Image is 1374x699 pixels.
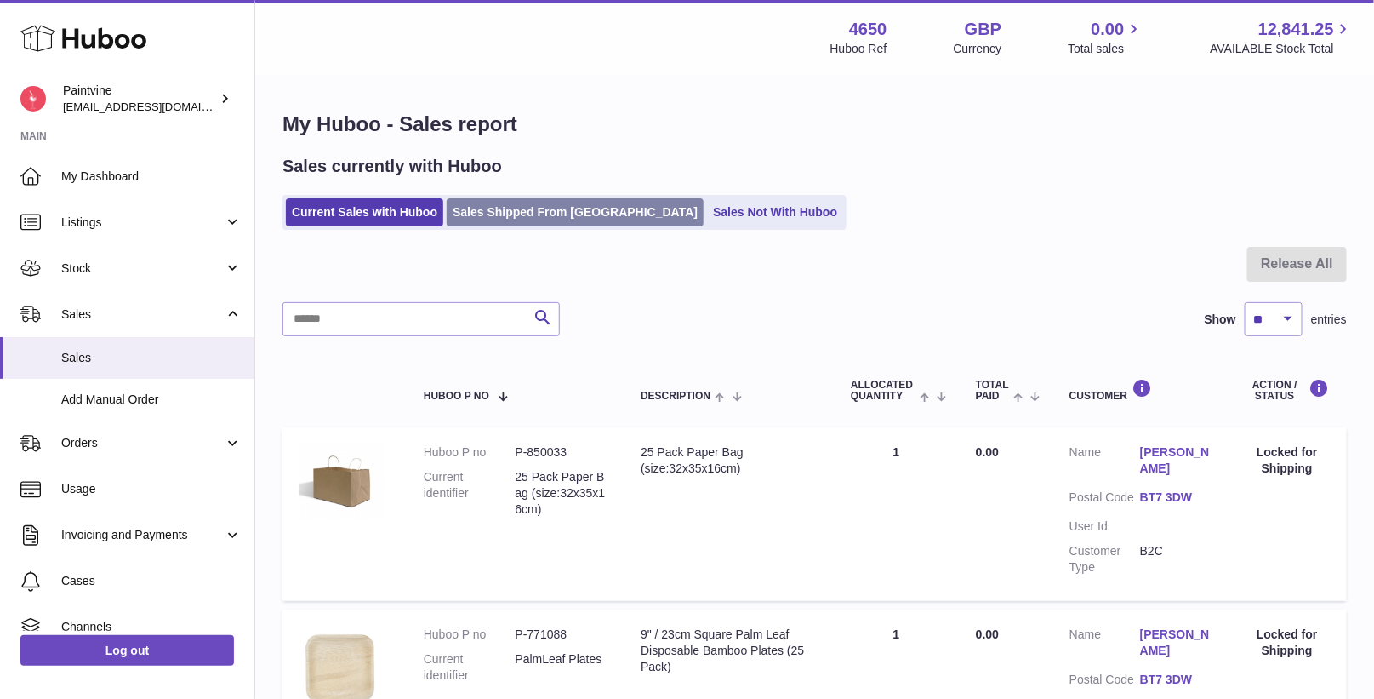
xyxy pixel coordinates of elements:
span: Total sales [1068,41,1143,57]
dt: Current identifier [424,651,516,684]
strong: 4650 [849,18,887,41]
td: 1 [834,427,959,600]
a: BT7 3DW [1140,672,1211,688]
div: Currency [954,41,1002,57]
span: AVAILABLE Stock Total [1210,41,1354,57]
span: Cases [61,573,242,589]
span: ALLOCATED Quantity [851,380,915,402]
span: Huboo P no [424,391,489,402]
a: Current Sales with Huboo [286,198,443,226]
span: Orders [61,435,224,451]
dt: Name [1069,627,1140,663]
dd: PalmLeaf Plates [516,651,607,684]
a: [PERSON_NAME] [1140,444,1211,477]
a: Log out [20,635,234,666]
span: Usage [61,481,242,497]
span: Channels [61,619,242,635]
dd: 25 Pack Paper Bag (size:32x35x16cm) [516,469,607,518]
h1: My Huboo - Sales report [282,111,1347,138]
img: 1693934207.png [299,444,385,519]
h2: Sales currently with Huboo [282,155,502,178]
div: 25 Pack Paper Bag (size:32x35x16cm) [641,444,817,477]
div: Action / Status [1245,379,1330,402]
div: Customer [1069,379,1211,402]
a: [PERSON_NAME] [1140,627,1211,659]
a: 0.00 Total sales [1068,18,1143,57]
span: My Dashboard [61,169,242,185]
span: Stock [61,261,224,277]
span: Add Manual Order [61,392,242,408]
a: Sales Shipped From [GEOGRAPHIC_DATA] [447,198,704,226]
dt: Huboo P no [424,627,516,643]
label: Show [1205,312,1236,328]
div: Locked for Shipping [1245,444,1330,477]
dt: Current identifier [424,469,516,518]
dt: User Id [1069,519,1140,535]
img: euan@paintvine.co.uk [20,86,46,112]
strong: GBP [965,18,1001,41]
dt: Customer Type [1069,543,1140,576]
span: entries [1311,312,1347,328]
a: BT7 3DW [1140,490,1211,506]
a: 12,841.25 AVAILABLE Stock Total [1210,18,1354,57]
span: Description [641,391,710,402]
span: 0.00 [976,627,999,641]
span: Listings [61,215,224,231]
span: 12,841.25 [1258,18,1334,41]
div: Locked for Shipping [1245,627,1330,659]
dt: Huboo P no [424,444,516,461]
div: 9" / 23cm Square Palm Leaf Disposable Bamboo Plates (25 Pack) [641,627,817,675]
div: Paintvine [63,83,216,115]
a: Sales Not With Huboo [707,198,843,226]
dt: Postal Code [1069,672,1140,692]
dt: Postal Code [1069,490,1140,510]
span: Invoicing and Payments [61,527,224,543]
span: Total paid [976,380,1009,402]
dd: P-771088 [516,627,607,643]
span: 0.00 [1092,18,1125,41]
span: 0.00 [976,445,999,459]
div: Huboo Ref [830,41,887,57]
span: Sales [61,307,224,323]
dd: P-850033 [516,444,607,461]
span: [EMAIL_ADDRESS][DOMAIN_NAME] [63,100,250,113]
span: Sales [61,350,242,366]
dt: Name [1069,444,1140,481]
dd: B2C [1140,543,1211,576]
